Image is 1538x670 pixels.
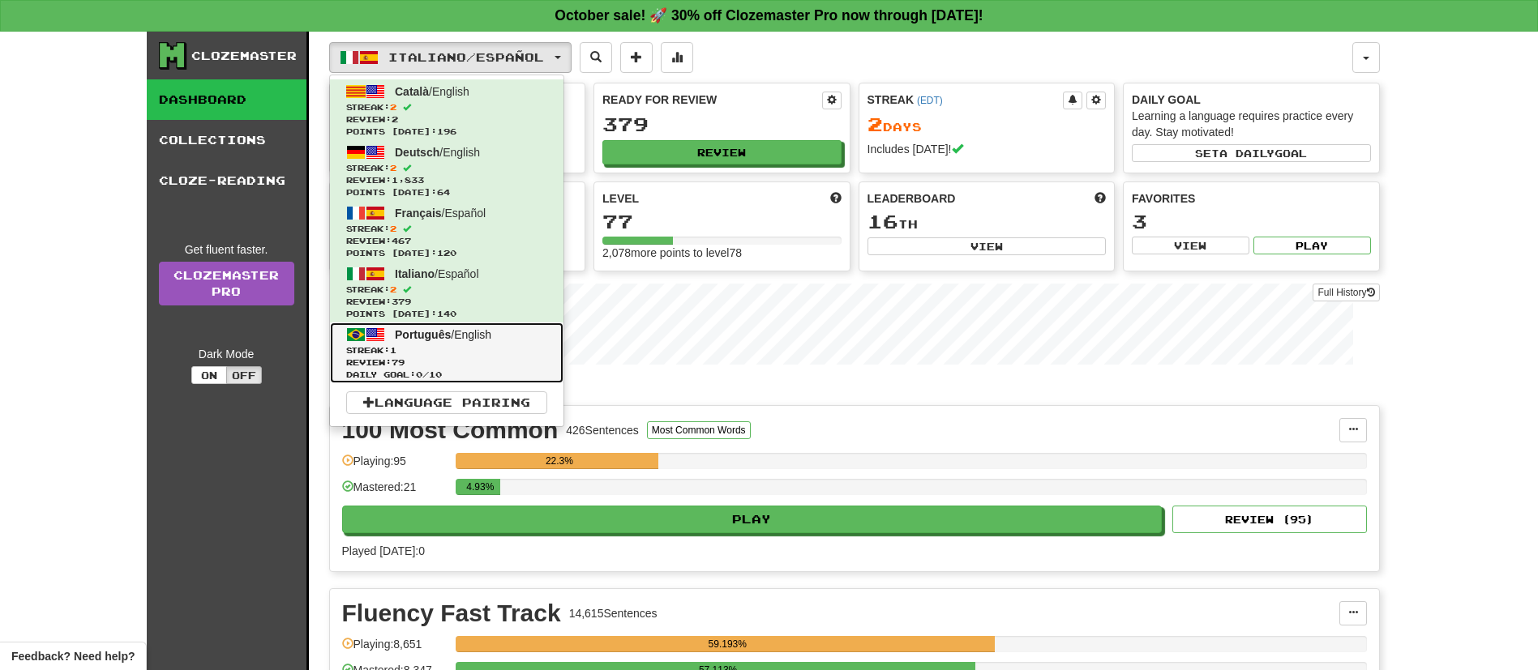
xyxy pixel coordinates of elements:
button: Italiano/Español [329,42,572,73]
a: Language Pairing [346,391,547,414]
button: Full History [1313,284,1379,301]
a: Português/EnglishStreak:1 Review:79Daily Goal:0/10 [330,322,563,383]
div: Daily Goal [1132,92,1371,108]
button: More stats [661,42,693,73]
span: Level [602,190,639,207]
span: Daily Goal: / 10 [346,369,547,381]
button: Play [1253,237,1371,254]
a: (EDT) [917,95,943,106]
div: Ready for Review [602,92,822,108]
div: Learning a language requires practice every day. Stay motivated! [1132,108,1371,140]
span: Français [395,207,442,220]
div: 3 [1132,211,1371,232]
span: Review: 379 [346,296,547,308]
div: Dark Mode [159,346,294,362]
div: th [868,211,1107,233]
div: Clozemaster [191,48,297,64]
span: Points [DATE]: 140 [346,308,547,320]
button: Review (95) [1172,506,1367,533]
span: 0 [416,369,422,379]
div: Favorites [1132,190,1371,207]
span: 2 [390,102,396,112]
span: Streak: [346,284,547,296]
a: Dashboard [147,79,306,120]
span: Streak: [346,101,547,113]
span: Deutsch [395,146,439,159]
span: 2 [390,163,396,173]
span: 2 [390,284,396,294]
span: 2 [868,113,883,135]
div: 379 [602,114,842,134]
div: Playing: 95 [342,453,448,480]
button: Seta dailygoal [1132,144,1371,162]
span: Points [DATE]: 64 [346,186,547,198]
span: a daily [1219,147,1275,159]
button: Review [602,140,842,164]
div: Includes [DATE]! [868,141,1107,157]
span: This week in points, UTC [1095,190,1106,207]
button: Search sentences [580,42,612,73]
button: Add sentence to collection [620,42,653,73]
span: / Español [395,267,479,280]
div: 2,078 more points to level 78 [602,245,842,261]
div: 426 Sentences [566,422,639,438]
div: 14,615 Sentences [569,605,658,621]
a: Italiano/EspañolStreak:2 Review:379Points [DATE]:140 [330,262,563,322]
button: Most Common Words [647,421,751,439]
span: 16 [868,210,898,233]
span: Review: 79 [346,356,547,369]
span: 1 [390,345,396,355]
span: Points [DATE]: 196 [346,126,547,138]
strong: October sale! 🚀 30% off Clozemaster Pro now through [DATE]! [555,7,983,23]
a: Cloze-Reading [147,160,306,201]
a: Deutsch/EnglishStreak:2 Review:1,833Points [DATE]:64 [330,140,563,201]
button: Play [342,506,1163,533]
a: Français/EspañolStreak:2 Review:467Points [DATE]:120 [330,201,563,262]
span: Played [DATE]: 0 [342,544,425,557]
span: / English [395,146,480,159]
span: Italiano [395,267,435,280]
span: Leaderboard [868,190,956,207]
div: Mastered: 21 [342,479,448,506]
span: Streak: [346,223,547,235]
div: 59.193% [461,636,995,652]
button: View [1132,237,1249,254]
span: Italiano / Español [388,50,544,64]
div: Get fluent faster. [159,241,294,258]
div: Streak [868,92,1064,108]
button: Off [226,366,262,384]
span: Points [DATE]: 120 [346,247,547,259]
span: Català [395,85,429,98]
span: / English [395,85,469,98]
button: View [868,237,1107,255]
span: Review: 1,833 [346,174,547,186]
span: Review: 467 [346,235,547,247]
span: / Español [395,207,486,220]
p: In Progress [329,381,1380,397]
span: Open feedback widget [11,648,135,664]
button: On [191,366,227,384]
span: Streak: [346,162,547,174]
span: / English [395,328,491,341]
a: ClozemasterPro [159,262,294,305]
span: Review: 2 [346,113,547,126]
div: 100 Most Common [342,418,559,442]
span: Português [395,328,451,341]
div: Day s [868,114,1107,135]
div: 22.3% [461,453,658,469]
a: Català/EnglishStreak:2 Review:2Points [DATE]:196 [330,79,563,140]
div: Fluency Fast Track [342,601,561,625]
div: Playing: 8,651 [342,636,448,663]
span: Score more points to level up [830,190,842,207]
span: 2 [390,224,396,233]
div: 77 [602,211,842,232]
span: Streak: [346,344,547,356]
a: Collections [147,120,306,160]
div: 4.93% [461,479,500,495]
